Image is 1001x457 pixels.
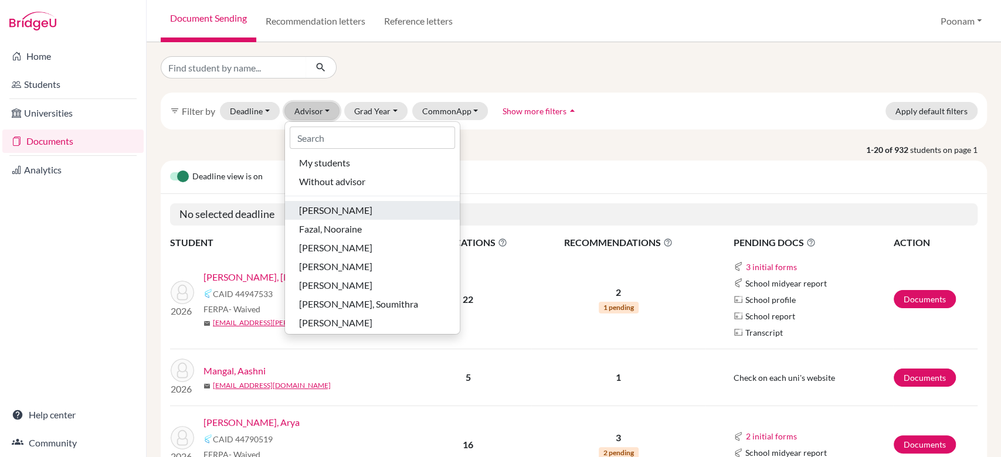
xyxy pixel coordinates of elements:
button: [PERSON_NAME] [285,201,460,220]
a: [PERSON_NAME], [PERSON_NAME] [203,270,354,284]
p: 2 [532,285,705,299]
button: Advisor [284,102,340,120]
img: Mangal, Aashni [171,359,194,382]
a: Universities [2,101,144,125]
img: Common App logo [734,432,743,441]
button: 3 initial forms [745,260,798,274]
b: 22 [463,294,473,305]
span: [PERSON_NAME] [299,203,372,217]
span: - Waived [229,304,260,314]
button: Apply default filters [885,102,978,120]
b: 16 [463,439,473,450]
img: Common App logo [203,289,213,298]
button: 2 initial forms [745,429,798,443]
a: Community [2,431,144,455]
span: [PERSON_NAME] [299,316,372,330]
span: Without advisor [299,175,365,189]
button: Grad Year [344,102,408,120]
button: [PERSON_NAME] [285,238,460,257]
a: Mangal, Aashni [203,364,266,378]
i: filter_list [170,106,179,115]
a: [PERSON_NAME], Arya [203,415,300,429]
span: School report [745,310,795,322]
span: mail [203,320,211,327]
button: [PERSON_NAME] [285,257,460,276]
span: Show more filters [503,106,566,116]
p: 1 [532,370,705,384]
button: [PERSON_NAME] [285,276,460,295]
img: Common App logo [734,278,743,288]
img: Bridge-U [9,12,56,30]
button: Poonam [935,10,987,32]
span: Deadline view is on [192,170,263,184]
a: [EMAIL_ADDRESS][PERSON_NAME][DOMAIN_NAME] [213,318,386,328]
img: Parchments logo [734,311,743,320]
a: Students [2,73,144,96]
button: [PERSON_NAME] [285,313,460,332]
img: Ambarish Kenghe, Arya [171,426,194,449]
th: STUDENT [170,235,405,250]
span: CAID 44790519 [213,433,273,445]
button: My students [285,154,460,172]
span: [PERSON_NAME] [299,241,372,255]
span: PENDING DOCS [734,236,893,250]
a: Help center [2,403,144,427]
span: Transcript [745,326,783,339]
img: Common App logo [734,262,743,271]
strong: 1-20 of 932 [866,144,910,156]
a: Home [2,45,144,68]
button: CommonApp [412,102,488,120]
i: arrow_drop_up [566,105,578,117]
img: Abhay Feagans, Aanika [171,281,194,304]
span: [PERSON_NAME] [299,260,372,274]
button: Without advisor [285,172,460,191]
span: Check on each uni's website [734,373,835,383]
p: 2026 [171,382,194,396]
button: Fazal, Nooraine [285,220,460,238]
button: Deadline [220,102,280,120]
span: students on page 1 [910,144,987,156]
span: FERPA [203,303,260,315]
th: ACTION [893,235,978,250]
span: Fazal, Nooraine [299,222,362,236]
img: Parchments logo [734,328,743,337]
div: Advisor [284,121,460,335]
a: Documents [894,435,956,453]
span: 1 pending [599,302,639,313]
h5: No selected deadline [170,203,978,226]
input: Search [290,127,455,149]
span: [PERSON_NAME] [299,278,372,292]
a: Documents [894,369,956,387]
a: [EMAIL_ADDRESS][DOMAIN_NAME] [213,380,331,391]
span: RECOMMENDATIONS [532,236,705,250]
span: School midyear report [745,277,827,289]
span: [PERSON_NAME], Soumithra [299,297,418,311]
b: 5 [466,371,471,383]
button: [PERSON_NAME], Soumithra [285,295,460,313]
span: My students [299,156,350,170]
a: Documents [894,290,956,308]
a: Analytics [2,158,144,182]
img: Parchments logo [734,295,743,304]
span: School profile [745,294,796,306]
img: Common App logo [203,434,213,444]
p: 2026 [171,304,194,318]
span: Filter by [182,105,215,117]
span: APPLICATIONS [405,236,531,250]
input: Find student by name... [161,56,306,79]
a: Documents [2,129,144,153]
span: CAID 44947533 [213,288,273,300]
p: 3 [532,431,705,445]
span: mail [203,383,211,390]
button: Show more filtersarrow_drop_up [493,102,588,120]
